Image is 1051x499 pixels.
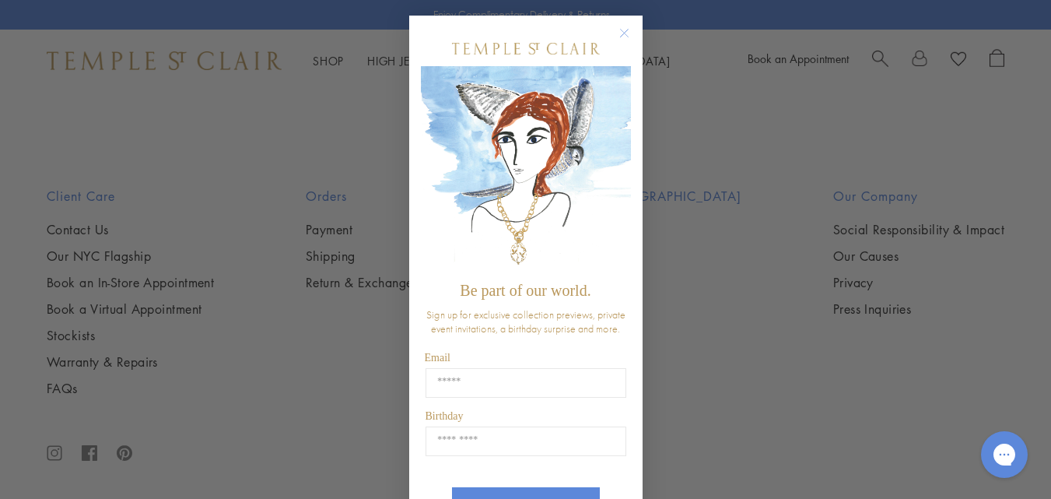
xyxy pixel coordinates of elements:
[425,352,450,364] span: Email
[973,426,1035,483] iframe: Gorgias live chat messenger
[460,282,590,299] span: Be part of our world.
[452,43,600,54] img: Temple St. Clair
[426,410,464,422] span: Birthday
[421,66,631,274] img: c4a9eb12-d91a-4d4a-8ee0-386386f4f338.jpeg
[426,307,625,336] span: Sign up for exclusive collection previews, private event invitations, a birthday surprise and more.
[426,368,626,398] input: Email
[622,31,642,51] button: Close dialog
